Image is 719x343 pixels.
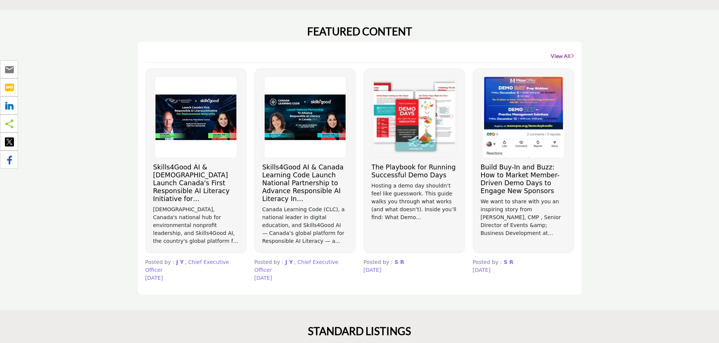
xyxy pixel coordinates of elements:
span: , Chief Executive Officer [254,259,338,273]
span: [DATE] [145,275,163,281]
p: We want to share with you an inspiring story from [PERSON_NAME], CMP , Senior Director of Events ... [481,198,566,237]
p: Posted by : [473,258,574,266]
p: Posted by : [145,258,247,274]
p: Posted by : [364,258,465,266]
h3: The Playbook for Running Successful Demo Days [372,163,457,179]
img: Logo of Skills4Good AI, click to view details [263,77,347,158]
h2: FEATURED CONTENT [307,25,412,38]
span: [DATE] [254,275,272,281]
span: S [504,259,507,265]
p: [DEMOGRAPHIC_DATA], Canada's national hub for environmental nonprofit leadership, and Skills4Good... [153,206,239,245]
span: Y [289,259,293,265]
span: Y [180,259,184,265]
h3: Build Buy-In and Buzz: How to Market Member-Driven Demo Days to Engage New Sponsors [481,163,566,195]
span: R [400,259,404,265]
span: R [509,259,513,265]
h3: Skills4Good AI & Canada Learning Code Launch National Partnership to Advance Responsible AI Liter... [262,163,348,203]
a: View All [551,52,574,60]
span: S [395,259,398,265]
span: J [285,259,287,265]
h2: STANDARD LISTINGS [308,325,411,338]
span: [DATE] [473,267,491,273]
p: Hosting a demo day shouldn’t feel like guesswork. This guide walks you through what works (and wh... [372,182,457,221]
img: Logo of Skills4Good AI, click to view details [154,77,238,158]
p: Posted by : [254,258,356,274]
img: Logo of Matchbox, click to view details [481,77,566,158]
span: , Chief Executive Officer [145,259,229,273]
span: J [176,259,178,265]
p: Canada Learning Code (CLC), a national leader in digital education, and Skills4Good AI — Canada’s... [262,206,348,245]
span: [DATE] [364,267,381,273]
img: Logo of Matchbox, click to view details [372,77,457,158]
h3: Skills4Good AI & [DEMOGRAPHIC_DATA] Launch Canada's First Responsible AI Literacy Initiative for ... [153,163,239,203]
